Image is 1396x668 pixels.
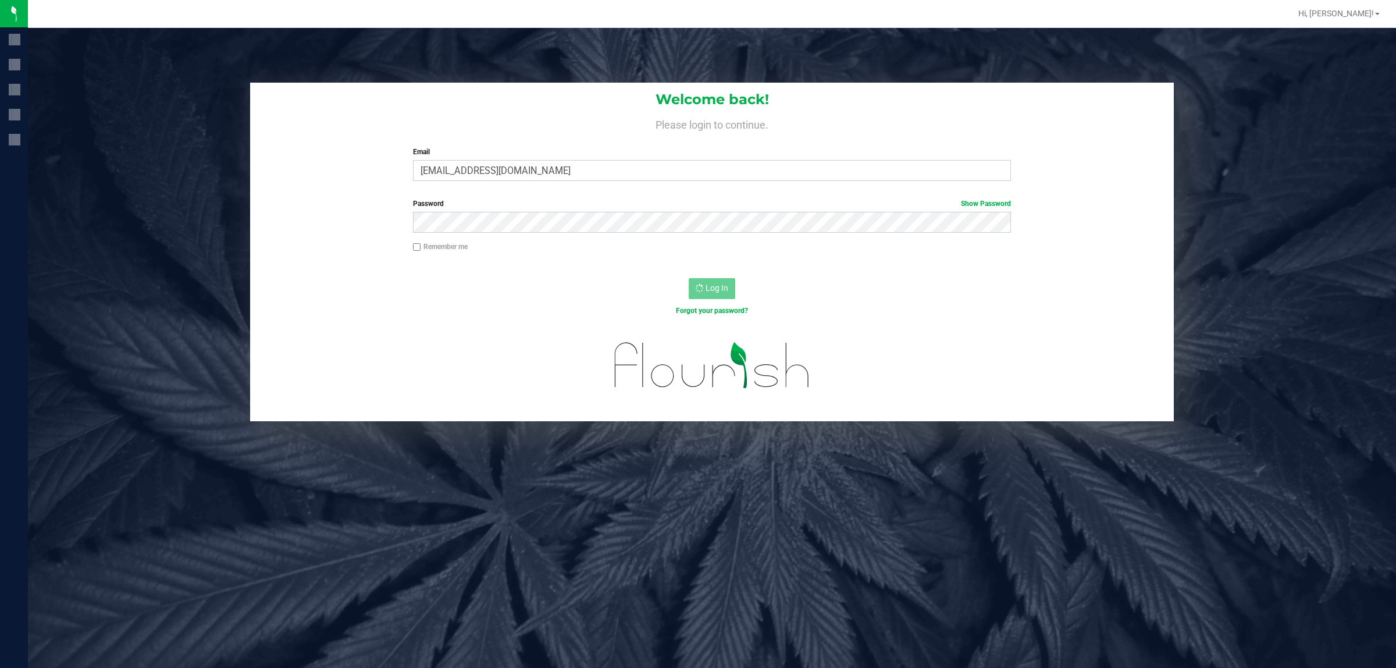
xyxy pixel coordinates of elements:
[1298,9,1374,18] span: Hi, [PERSON_NAME]!
[689,278,735,299] button: Log In
[250,92,1174,107] h1: Welcome back!
[676,307,748,315] a: Forgot your password?
[597,328,828,403] img: flourish_logo.svg
[413,200,444,208] span: Password
[413,243,421,251] input: Remember me
[706,283,728,293] span: Log In
[250,116,1174,130] h4: Please login to continue.
[413,147,1012,157] label: Email
[961,200,1011,208] a: Show Password
[413,241,468,252] label: Remember me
